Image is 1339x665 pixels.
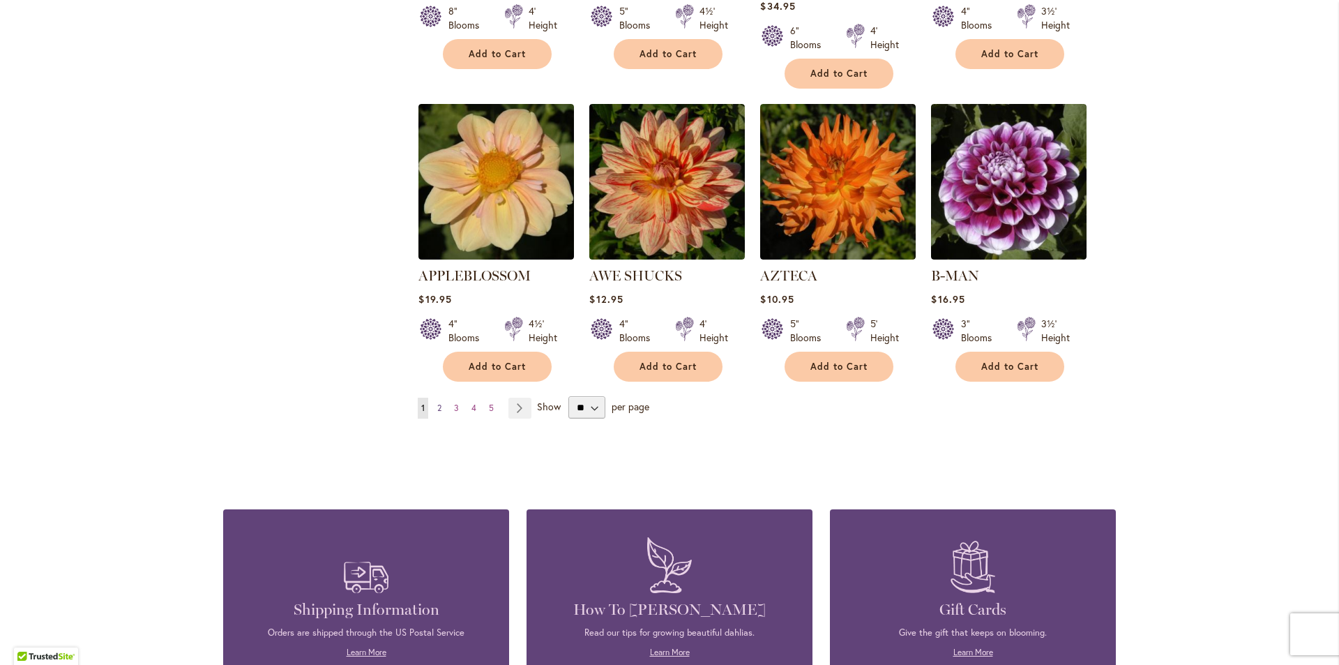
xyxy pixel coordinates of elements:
div: 4" Blooms [448,317,487,345]
span: $10.95 [760,292,794,306]
h4: Gift Cards [851,600,1095,620]
button: Add to Cart [614,39,723,69]
button: Add to Cart [955,39,1064,69]
div: 4" Blooms [619,317,658,345]
span: Add to Cart [981,48,1038,60]
div: 5' Height [870,317,899,345]
span: 5 [489,403,494,413]
a: AWE SHUCKS [589,249,745,262]
div: 4' Height [699,317,728,345]
a: AZTECA [760,267,817,284]
span: Add to Cart [640,48,697,60]
button: Add to Cart [614,352,723,382]
iframe: Launch Accessibility Center [10,615,50,655]
div: 4½' Height [529,317,557,345]
a: AZTECA [760,249,916,262]
a: Learn More [347,647,386,657]
a: 5 [485,398,497,419]
a: Learn More [650,647,690,657]
span: Add to Cart [810,68,868,80]
div: 3½' Height [1041,4,1070,32]
a: 2 [434,398,445,419]
img: APPLEBLOSSOM [418,104,574,260]
p: Orders are shipped through the US Postal Service [244,627,488,639]
h4: Shipping Information [244,600,488,620]
a: B-MAN [931,267,979,284]
p: Read our tips for growing beautiful dahlias. [547,627,792,639]
div: 4½' Height [699,4,728,32]
a: Learn More [953,647,993,657]
img: AWE SHUCKS [589,104,745,260]
span: Add to Cart [469,48,526,60]
p: Give the gift that keeps on blooming. [851,627,1095,639]
button: Add to Cart [443,352,552,382]
div: 5" Blooms [790,317,829,345]
a: AWE SHUCKS [589,267,682,284]
button: Add to Cart [955,352,1064,382]
a: APPLEBLOSSOM [418,267,531,284]
span: Show [537,400,561,413]
a: 3 [451,398,462,419]
span: $12.95 [589,292,623,306]
span: Add to Cart [981,361,1038,373]
div: 3" Blooms [961,317,1000,345]
button: Add to Cart [443,39,552,69]
a: 4 [468,398,480,419]
button: Add to Cart [785,59,893,89]
div: 5" Blooms [619,4,658,32]
span: 3 [454,403,459,413]
span: 4 [471,403,476,413]
div: 4' Height [529,4,557,32]
div: 8" Blooms [448,4,487,32]
a: APPLEBLOSSOM [418,249,574,262]
div: 6" Blooms [790,24,829,52]
div: 4' Height [870,24,899,52]
button: Add to Cart [785,352,893,382]
div: 3½' Height [1041,317,1070,345]
h4: How To [PERSON_NAME] [547,600,792,620]
span: Add to Cart [810,361,868,373]
img: AZTECA [760,104,916,260]
a: B-MAN [931,249,1087,262]
div: 4" Blooms [961,4,1000,32]
span: per page [612,400,649,413]
span: Add to Cart [469,361,526,373]
span: 1 [421,403,425,413]
span: 2 [437,403,441,413]
img: B-MAN [931,104,1087,260]
span: $16.95 [931,292,964,306]
span: $19.95 [418,292,451,306]
span: Add to Cart [640,361,697,373]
